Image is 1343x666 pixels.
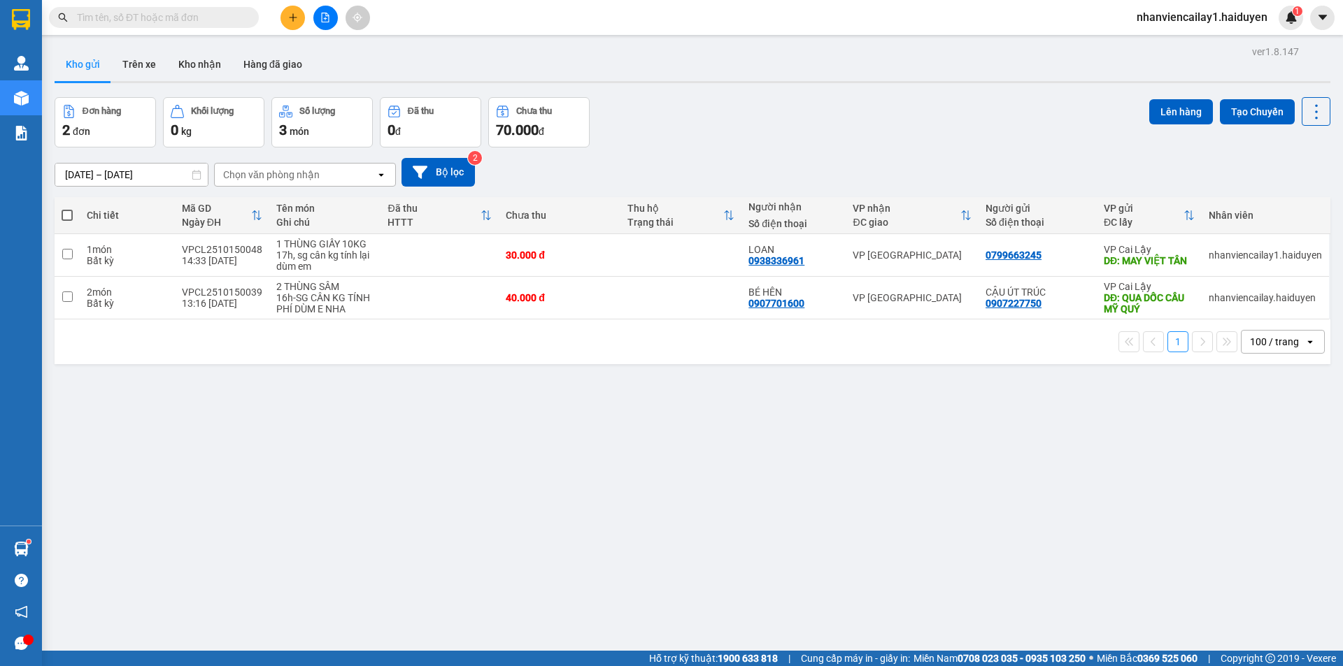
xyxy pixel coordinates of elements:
[748,298,804,309] div: 0907701600
[388,203,481,214] div: Đã thu
[1316,11,1329,24] span: caret-down
[175,197,269,234] th: Toggle SortBy
[182,298,262,309] div: 13:16 [DATE]
[276,249,374,272] div: 17h, sg cân kg tính lại dùm em
[388,122,395,138] span: 0
[846,197,979,234] th: Toggle SortBy
[801,651,910,666] span: Cung cấp máy in - giấy in:
[506,210,613,221] div: Chưa thu
[15,574,28,587] span: question-circle
[853,249,972,261] div: VP [GEOGRAPHIC_DATA]
[395,126,401,137] span: đ
[748,218,839,229] div: Số điện thoại
[182,217,251,228] div: Ngày ĐH
[73,126,90,137] span: đơn
[986,217,1090,228] div: Số điện thoại
[748,287,839,298] div: BÉ HÊN
[402,158,475,187] button: Bộ lọc
[1104,203,1184,214] div: VP gửi
[986,203,1090,214] div: Người gửi
[299,106,335,116] div: Số lượng
[1305,336,1316,347] svg: open
[290,126,309,137] span: món
[171,122,178,138] span: 0
[276,281,374,292] div: 2 THÙNG SÂM
[649,651,778,666] span: Hỗ trợ kỹ thuật:
[232,48,313,81] button: Hàng đã giao
[627,217,724,228] div: Trạng thái
[276,217,374,228] div: Ghi chú
[506,249,613,261] div: 30.000 đ
[12,9,30,30] img: logo-vxr
[1250,335,1299,349] div: 100 / trang
[381,197,499,234] th: Toggle SortBy
[55,164,208,186] input: Select a date range.
[276,292,374,314] div: 16h-SG CÂN KG TÍNH PHÍ DÙM E NHA
[1265,653,1275,663] span: copyright
[313,6,338,30] button: file-add
[191,106,234,116] div: Khối lượng
[408,106,434,116] div: Đã thu
[58,13,68,22] span: search
[853,217,960,228] div: ĐC giao
[1310,6,1335,30] button: caret-down
[748,244,839,255] div: LOAN
[181,126,192,137] span: kg
[271,97,373,147] button: Số lượng3món
[276,238,374,249] div: 1 THÙNG GIẤY 10KG
[14,126,29,140] img: solution-icon
[182,287,262,298] div: VPCL2510150039
[1209,210,1322,221] div: Nhân viên
[1125,8,1279,26] span: nhanviencailay1.haiduyen
[1293,6,1302,16] sup: 1
[468,151,482,165] sup: 2
[87,244,167,255] div: 1 món
[280,6,305,30] button: plus
[620,197,742,234] th: Toggle SortBy
[914,651,1086,666] span: Miền Nam
[182,244,262,255] div: VPCL2510150048
[1252,44,1299,59] div: ver 1.8.147
[380,97,481,147] button: Đã thu0đ
[15,637,28,650] span: message
[1285,11,1298,24] img: icon-new-feature
[163,97,264,147] button: Khối lượng0kg
[496,122,539,138] span: 70.000
[376,169,387,180] svg: open
[958,653,1086,664] strong: 0708 023 035 - 0935 103 250
[87,298,167,309] div: Bất kỳ
[87,255,167,266] div: Bất kỳ
[182,255,262,266] div: 14:33 [DATE]
[516,106,552,116] div: Chưa thu
[1104,281,1195,292] div: VP Cai Lậy
[1209,249,1322,261] div: nhanviencailay1.haiduyen
[388,217,481,228] div: HTTT
[87,210,167,221] div: Chi tiết
[279,122,287,138] span: 3
[346,6,370,30] button: aim
[488,97,590,147] button: Chưa thu70.000đ
[1097,197,1202,234] th: Toggle SortBy
[1149,99,1213,124] button: Lên hàng
[14,56,29,71] img: warehouse-icon
[1167,331,1188,352] button: 1
[986,249,1042,261] div: 0799663245
[718,653,778,664] strong: 1900 633 818
[87,287,167,298] div: 2 món
[986,298,1042,309] div: 0907227750
[27,540,31,544] sup: 1
[986,287,1090,298] div: CẬU ÚT TRÚC
[288,13,298,22] span: plus
[353,13,362,22] span: aim
[223,168,320,182] div: Chọn văn phòng nhận
[167,48,232,81] button: Kho nhận
[539,126,544,137] span: đ
[788,651,790,666] span: |
[1137,653,1198,664] strong: 0369 525 060
[1104,255,1195,266] div: DĐ: MAY VIỆT TÂN
[15,605,28,618] span: notification
[14,542,29,556] img: warehouse-icon
[276,203,374,214] div: Tên món
[853,292,972,303] div: VP [GEOGRAPHIC_DATA]
[748,201,839,212] div: Người nhận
